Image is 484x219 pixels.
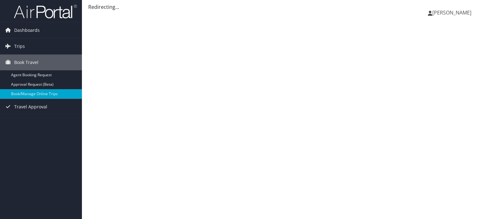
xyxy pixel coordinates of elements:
[14,22,40,38] span: Dashboards
[14,99,47,115] span: Travel Approval
[14,38,25,54] span: Trips
[432,9,471,16] span: [PERSON_NAME]
[88,3,478,11] div: Redirecting...
[428,3,478,22] a: [PERSON_NAME]
[14,4,77,19] img: airportal-logo.png
[14,55,38,70] span: Book Travel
